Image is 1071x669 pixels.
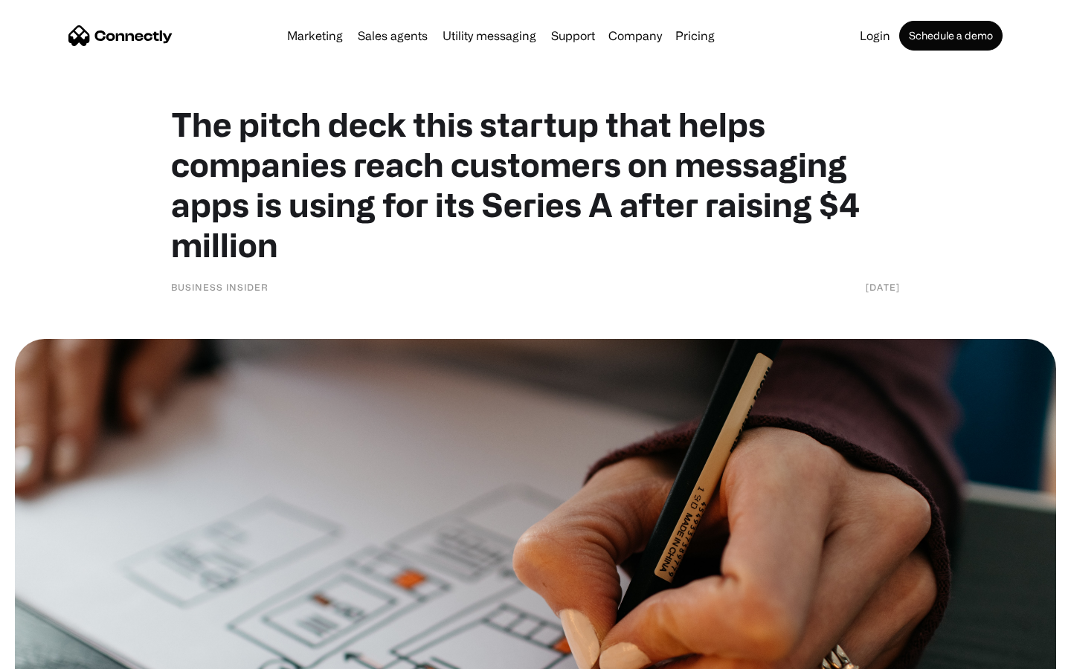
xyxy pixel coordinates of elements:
[15,643,89,664] aside: Language selected: English
[68,25,173,47] a: home
[669,30,721,42] a: Pricing
[899,21,1003,51] a: Schedule a demo
[866,279,900,294] div: [DATE]
[30,643,89,664] ul: Language list
[608,25,662,46] div: Company
[545,30,601,42] a: Support
[171,279,268,294] div: Business Insider
[437,30,542,42] a: Utility messaging
[171,104,900,265] h1: The pitch deck this startup that helps companies reach customers on messaging apps is using for i...
[854,30,896,42] a: Login
[281,30,349,42] a: Marketing
[352,30,434,42] a: Sales agents
[604,25,666,46] div: Company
